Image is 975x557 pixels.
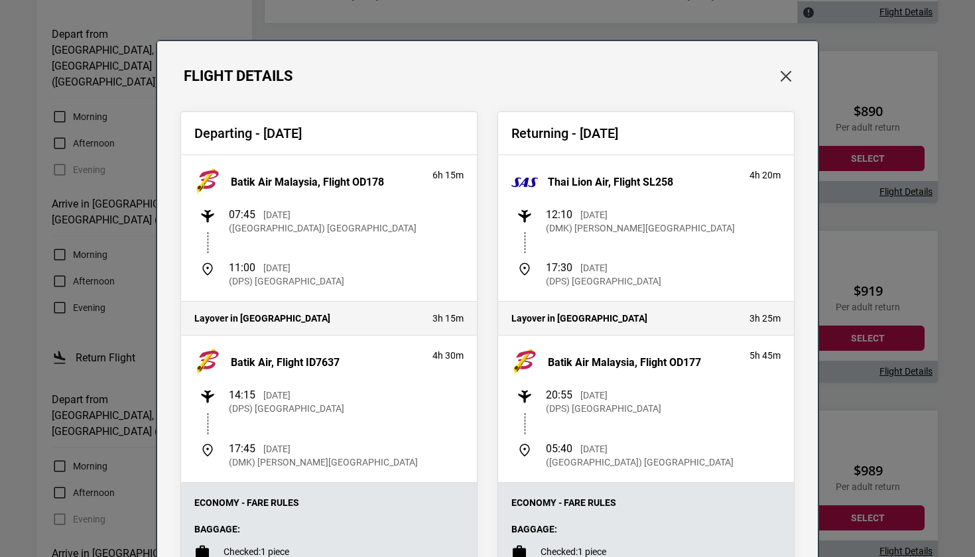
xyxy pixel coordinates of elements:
[749,349,781,362] p: 5h 45m
[749,168,781,182] p: 4h 20m
[546,402,661,415] p: (DPS) [GEOGRAPHIC_DATA]
[224,546,261,557] span: Checked:
[546,208,572,221] span: 12:10
[777,68,795,85] button: Close
[580,261,608,275] p: [DATE]
[229,402,344,415] p: (DPS) [GEOGRAPHIC_DATA]
[749,312,781,325] p: 3h 25m
[511,125,781,141] h2: Returning - [DATE]
[184,68,293,85] h1: Flight Details
[546,456,734,469] p: ([GEOGRAPHIC_DATA]) [GEOGRAPHIC_DATA]
[548,176,673,188] h3: Thai Lion Air, Flight SL258
[511,524,557,534] strong: Baggage:
[432,312,464,325] p: 3h 15m
[229,389,255,401] span: 14:15
[432,349,464,362] p: 4h 30m
[194,349,221,375] img: Batik Air
[580,208,608,221] p: [DATE]
[546,261,572,274] span: 17:30
[229,275,344,288] p: (DPS) [GEOGRAPHIC_DATA]
[263,389,291,402] p: [DATE]
[432,168,464,182] p: 6h 15m
[511,168,538,195] img: Thai Lion Air
[511,349,538,375] img: Batik Air Malaysia
[229,456,418,469] p: (DMK) [PERSON_NAME][GEOGRAPHIC_DATA]
[580,442,608,456] p: [DATE]
[548,356,701,369] h3: Batik Air Malaysia, Flight OD177
[546,389,572,401] span: 20:55
[546,221,735,235] p: (DMK) [PERSON_NAME][GEOGRAPHIC_DATA]
[194,168,221,195] img: Batik Air Malaysia
[231,176,384,188] h3: Batik Air Malaysia, Flight OD178
[194,313,419,324] h4: Layover in [GEOGRAPHIC_DATA]
[194,524,240,534] strong: Baggage:
[229,261,255,274] span: 11:00
[263,442,291,456] p: [DATE]
[229,442,255,455] span: 17:45
[231,356,340,369] h3: Batik Air, Flight ID7637
[546,442,572,455] span: 05:40
[580,389,608,402] p: [DATE]
[229,221,417,235] p: ([GEOGRAPHIC_DATA]) [GEOGRAPHIC_DATA]
[511,496,781,509] p: Economy - Fare Rules
[194,496,464,509] p: Economy - Fare Rules
[511,313,736,324] h4: Layover in [GEOGRAPHIC_DATA]
[546,275,661,288] p: (DPS) [GEOGRAPHIC_DATA]
[263,208,291,221] p: [DATE]
[229,208,255,221] span: 07:45
[541,546,578,557] span: Checked:
[194,125,464,141] h2: Departing - [DATE]
[263,261,291,275] p: [DATE]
